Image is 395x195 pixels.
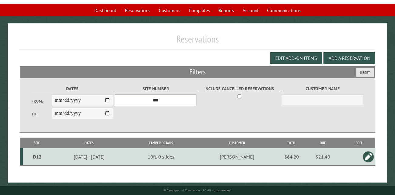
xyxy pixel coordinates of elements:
[282,85,363,92] label: Customer Name
[342,138,375,148] th: Edit
[199,85,280,92] label: Include Cancelled Reservations
[155,5,184,16] a: Customers
[263,5,304,16] a: Communications
[128,138,195,148] th: Camper Details
[270,52,322,64] button: Edit Add-on Items
[23,138,51,148] th: Site
[304,138,342,148] th: Due
[239,5,262,16] a: Account
[115,85,196,92] label: Site Number
[304,148,342,166] td: $21.40
[128,148,195,166] td: 10ft, 0 slides
[215,5,238,16] a: Reports
[121,5,154,16] a: Reservations
[91,5,120,16] a: Dashboard
[32,111,52,117] label: To:
[32,85,113,92] label: Dates
[185,5,214,16] a: Campsites
[25,154,50,160] div: D12
[51,138,128,148] th: Dates
[195,148,280,166] td: [PERSON_NAME]
[52,154,127,160] div: [DATE] - [DATE]
[20,33,375,50] h1: Reservations
[163,188,232,192] small: © Campground Commander LLC. All rights reserved.
[20,66,375,78] h2: Filters
[280,148,304,166] td: $64.20
[323,52,375,64] button: Add a Reservation
[280,138,304,148] th: Total
[195,138,280,148] th: Customer
[356,68,374,77] button: Reset
[32,98,52,104] label: From:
